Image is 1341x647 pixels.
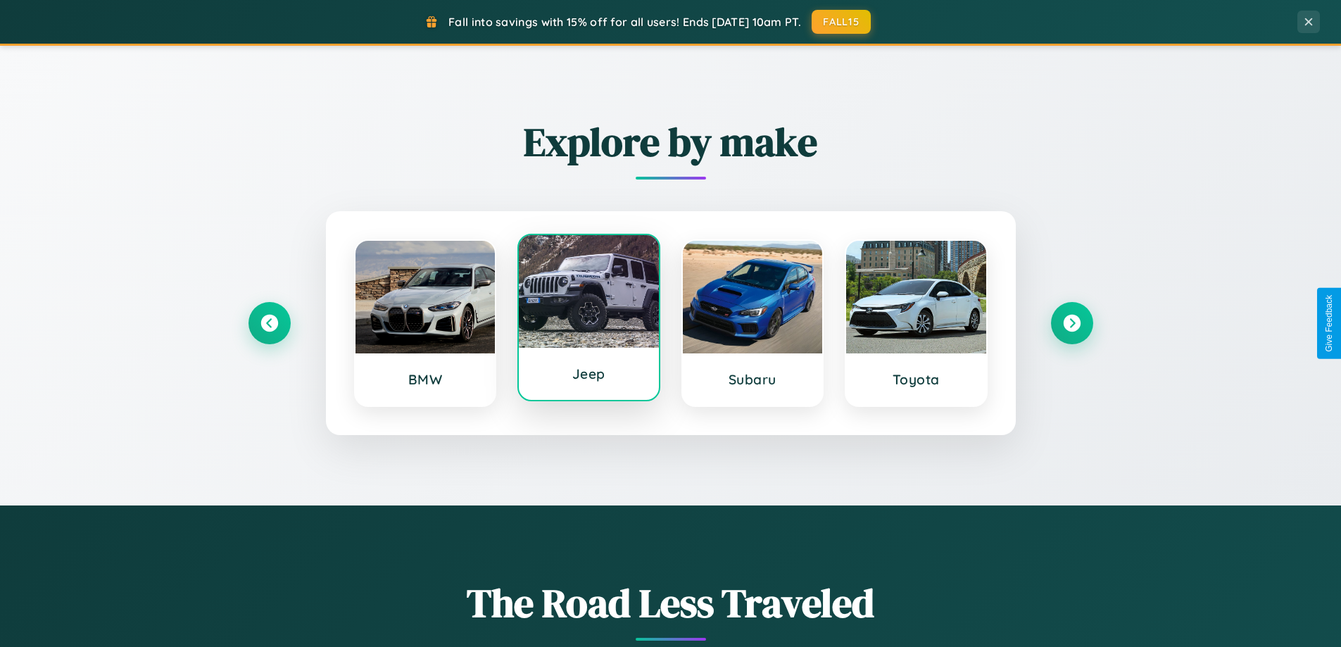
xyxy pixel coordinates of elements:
h3: Toyota [860,371,972,388]
h2: Explore by make [248,115,1093,169]
h3: Subaru [697,371,809,388]
h3: BMW [370,371,481,388]
h1: The Road Less Traveled [248,576,1093,630]
button: FALL15 [812,10,871,34]
h3: Jeep [533,365,645,382]
span: Fall into savings with 15% off for all users! Ends [DATE] 10am PT. [448,15,801,29]
div: Give Feedback [1324,295,1334,352]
